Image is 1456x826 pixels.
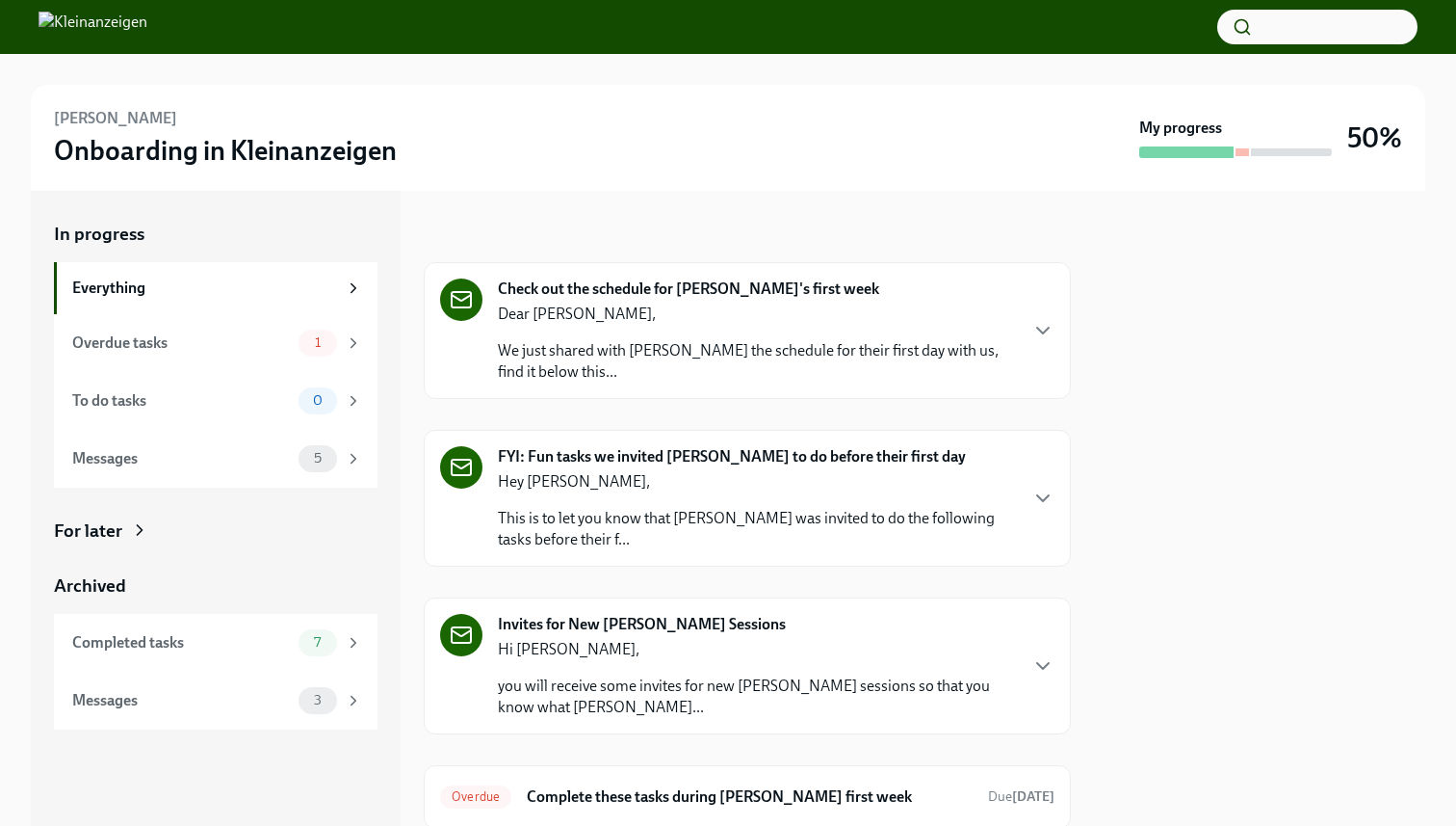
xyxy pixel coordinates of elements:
[1347,120,1402,155] h3: 50%
[72,278,337,299] div: Everything
[1139,118,1222,139] strong: My progress
[54,314,377,372] a: Overdue tasks1
[498,471,1016,493] p: Hey [PERSON_NAME],
[440,789,511,804] span: Overdue
[54,262,377,314] a: Everything
[440,782,1054,813] a: OverdueComplete these tasks during [PERSON_NAME] first weekDue[DATE]
[498,279,879,300] strong: Check out the schedule for [PERSON_NAME]'s first week
[301,393,334,408] span: 0
[54,672,377,730] a: Messages3
[54,573,377,599] a: Archived
[498,304,1016,325] p: Dear [PERSON_NAME],
[498,340,1016,383] p: We just shared with [PERSON_NAME] the schedule for their first day with us, find it below this...
[54,372,377,430] a: To do tasks0
[39,12,147,42] img: Kleinanzeigen
[54,108,177,129] h6: [PERSON_NAME]
[72,333,291,354] div: Overdue tasks
[1012,788,1054,805] strong: [DATE]
[54,222,377,247] a: In progress
[988,788,1054,805] span: Due
[988,787,1054,806] span: October 6th, 2025 09:00
[302,635,332,650] span: 7
[498,614,786,635] strong: Invites for New [PERSON_NAME] Sessions
[527,786,973,808] h6: Complete these tasks during [PERSON_NAME] first week
[54,430,377,488] a: Messages5
[72,390,291,412] div: To do tasks
[54,133,397,168] h3: Onboarding in Kleinanzeigen
[303,335,332,350] span: 1
[54,519,122,544] div: For later
[302,451,333,466] span: 5
[54,519,377,544] a: For later
[498,508,1016,550] p: This is to let you know that [PERSON_NAME] was invited to do the following tasks before their f...
[302,693,333,707] span: 3
[424,222,514,247] div: In progress
[72,448,291,469] div: Messages
[498,446,966,467] strong: FYI: Fun tasks we invited [PERSON_NAME] to do before their first day
[72,632,291,653] div: Completed tasks
[72,690,291,711] div: Messages
[498,639,1016,660] p: Hi [PERSON_NAME],
[498,676,1016,718] p: you will receive some invites for new [PERSON_NAME] sessions so that you know what [PERSON_NAME]...
[54,614,377,672] a: Completed tasks7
